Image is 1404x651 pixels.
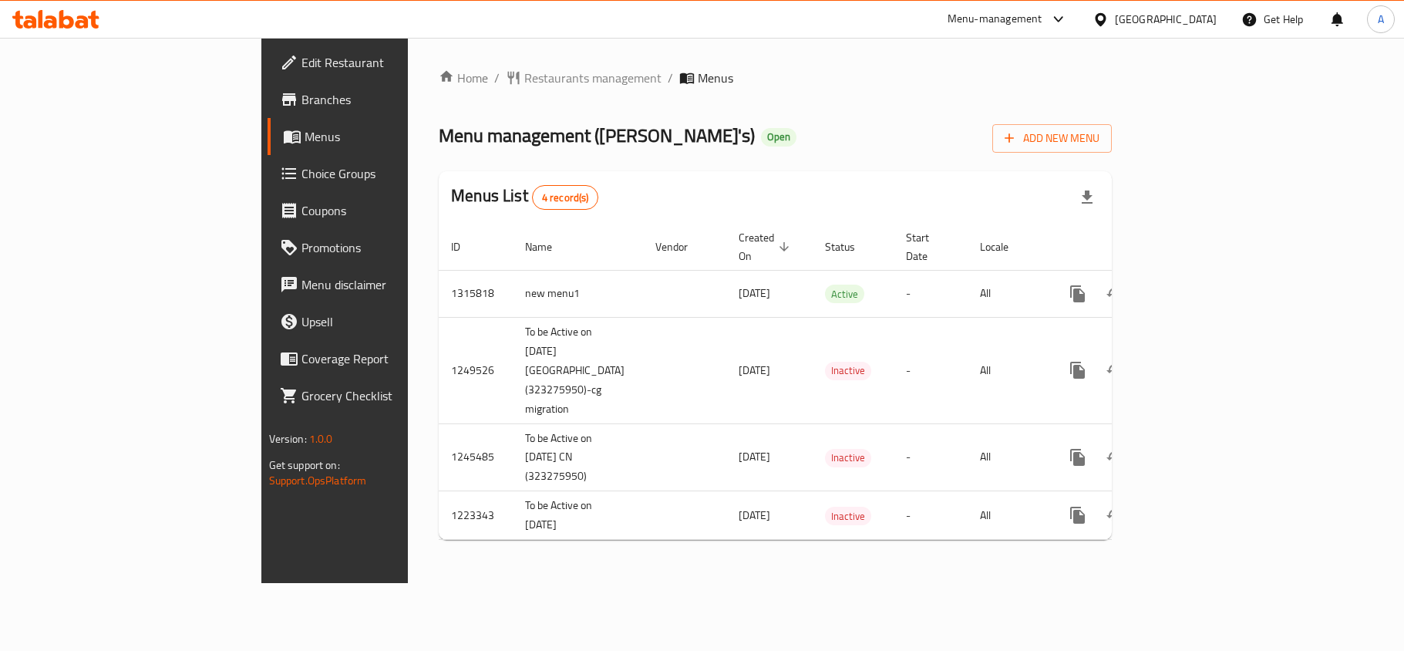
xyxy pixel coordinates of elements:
div: Active [825,285,864,303]
li: / [494,69,500,87]
button: more [1059,352,1096,389]
span: 4 record(s) [533,191,598,205]
td: - [894,491,968,540]
button: Change Status [1096,439,1133,476]
a: Choice Groups [268,155,496,192]
td: All [968,270,1047,317]
span: Menus [698,69,733,87]
span: [DATE] [739,360,770,380]
span: Menu disclaimer [301,275,483,294]
div: Inactive [825,449,871,467]
span: Version: [269,429,307,449]
button: more [1059,275,1096,312]
span: Inactive [825,508,871,525]
a: Upsell [268,303,496,340]
button: more [1059,439,1096,476]
a: Grocery Checklist [268,377,496,414]
span: Grocery Checklist [301,386,483,405]
span: Restaurants management [524,69,662,87]
a: Menu disclaimer [268,266,496,303]
table: enhanced table [439,224,1220,541]
span: Coverage Report [301,349,483,368]
span: Get support on: [269,455,340,475]
span: Choice Groups [301,164,483,183]
button: Change Status [1096,352,1133,389]
span: Name [525,238,572,256]
span: 1.0.0 [309,429,333,449]
td: - [894,423,968,491]
span: Created On [739,228,794,265]
div: [GEOGRAPHIC_DATA] [1115,11,1217,28]
span: Menu management ( [PERSON_NAME]'s ) [439,118,755,153]
span: Inactive [825,362,871,379]
td: - [894,270,968,317]
span: [DATE] [739,505,770,525]
a: Coverage Report [268,340,496,377]
td: To be Active on [DATE] [513,491,643,540]
button: Change Status [1096,275,1133,312]
span: [DATE] [739,447,770,467]
span: Status [825,238,875,256]
div: Inactive [825,362,871,380]
div: Menu-management [948,10,1042,29]
span: Active [825,285,864,303]
td: All [968,423,1047,491]
td: To be Active on [DATE] CN (323275950) [513,423,643,491]
div: Total records count [532,185,599,210]
a: Promotions [268,229,496,266]
span: Inactive [825,449,871,467]
nav: breadcrumb [439,69,1112,87]
a: Edit Restaurant [268,44,496,81]
span: Start Date [906,228,949,265]
span: Locale [980,238,1029,256]
button: Change Status [1096,497,1133,534]
div: Export file [1069,179,1106,216]
td: new menu1 [513,270,643,317]
div: Open [761,128,796,147]
a: Restaurants management [506,69,662,87]
span: Menus [305,127,483,146]
h2: Menus List [451,184,598,210]
span: A [1378,11,1384,28]
span: Vendor [655,238,708,256]
span: Coupons [301,201,483,220]
a: Branches [268,81,496,118]
span: Edit Restaurant [301,53,483,72]
a: Menus [268,118,496,155]
a: Support.OpsPlatform [269,471,367,491]
span: Branches [301,90,483,109]
span: ID [451,238,480,256]
button: more [1059,497,1096,534]
span: Add New Menu [1005,129,1099,148]
a: Coupons [268,192,496,229]
td: All [968,491,1047,540]
button: Add New Menu [992,124,1112,153]
span: [DATE] [739,283,770,303]
div: Inactive [825,507,871,525]
td: - [894,317,968,423]
td: To be Active on [DATE] [GEOGRAPHIC_DATA] (323275950)-cg migration [513,317,643,423]
span: Open [761,130,796,143]
span: Promotions [301,238,483,257]
td: All [968,317,1047,423]
span: Upsell [301,312,483,331]
li: / [668,69,673,87]
th: Actions [1047,224,1220,271]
